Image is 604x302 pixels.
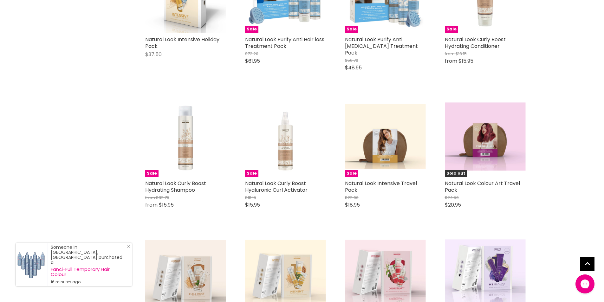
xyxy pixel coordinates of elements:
[245,180,308,194] a: Natural Look Curly Boost Hyaluronic Curl Activator
[245,26,258,33] span: Sale
[572,272,598,296] iframe: Gorgias live chat messenger
[127,245,130,248] svg: Close Icon
[345,195,359,201] span: $22.00
[345,26,358,33] span: Sale
[345,36,418,56] a: Natural Look Purify Anti [MEDICAL_DATA] Treatment Pack
[445,195,459,201] span: $24.50
[345,170,358,177] span: Sale
[345,104,426,169] img: Natural Look Intensive Travel Pack
[145,195,155,201] span: from
[145,96,226,177] img: Natural Look Curly Boost Hydrating Shampoo
[345,180,417,194] a: Natural Look Intensive Travel Pack
[445,36,506,50] a: Natural Look Curly Boost Hydrating Conditioner
[445,57,457,65] span: from
[159,201,174,209] span: $15.95
[16,243,48,286] a: Visit product page
[145,51,162,58] span: $37.50
[245,201,260,209] span: $15.95
[51,267,126,277] a: Fanci-Full Temporary Hair Colour
[458,57,473,65] span: $15.95
[145,96,226,177] a: Natural Look Curly Boost Hydrating ShampooSale
[145,170,159,177] span: Sale
[456,51,467,57] span: $18.15
[445,51,455,57] span: from
[445,96,526,177] a: Natural Look Colour Art Travel PackSold out
[345,96,426,177] a: Natural Look Intensive Travel PackSale
[245,170,258,177] span: Sale
[145,36,219,50] a: Natural Look Intensive Holiday Pack
[445,180,520,194] a: Natural Look Colour Art Travel Pack
[245,36,324,50] a: Natural Look Purify Anti Hair loss Treatment Pack
[345,57,358,63] span: $56.70
[51,245,126,285] div: Someone in [GEOGRAPHIC_DATA], [GEOGRAPHIC_DATA] purchased a
[445,170,467,177] span: Sold out
[51,280,126,285] small: 16 minutes ago
[445,102,526,170] img: Natural Look Colour Art Travel Pack
[245,57,260,65] span: $61.95
[124,245,130,251] a: Close Notification
[445,26,458,33] span: Sale
[145,201,158,209] span: from
[245,96,326,177] a: Natural Look Curly Boost Hyaluronic Curl ActivatorSale
[156,195,169,201] span: $32.75
[445,201,461,209] span: $20.95
[245,96,326,177] img: Natural Look Curly Boost Hyaluronic Curl Activator
[345,64,362,71] span: $48.95
[345,201,360,209] span: $18.95
[145,180,206,194] a: Natural Look Curly Boost Hydrating Shampoo
[245,51,258,57] span: $72.20
[245,195,256,201] span: $18.15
